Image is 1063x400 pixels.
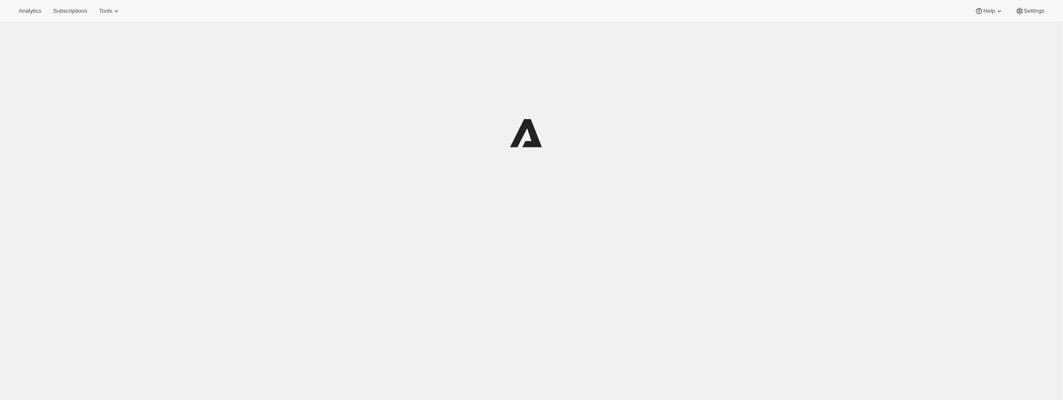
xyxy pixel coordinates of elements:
[94,5,126,17] button: Tools
[19,8,41,14] span: Analytics
[53,8,87,14] span: Subscriptions
[1024,8,1044,14] span: Settings
[48,5,92,17] button: Subscriptions
[14,5,46,17] button: Analytics
[983,8,995,14] span: Help
[970,5,1008,17] button: Help
[1010,5,1049,17] button: Settings
[99,8,112,14] span: Tools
